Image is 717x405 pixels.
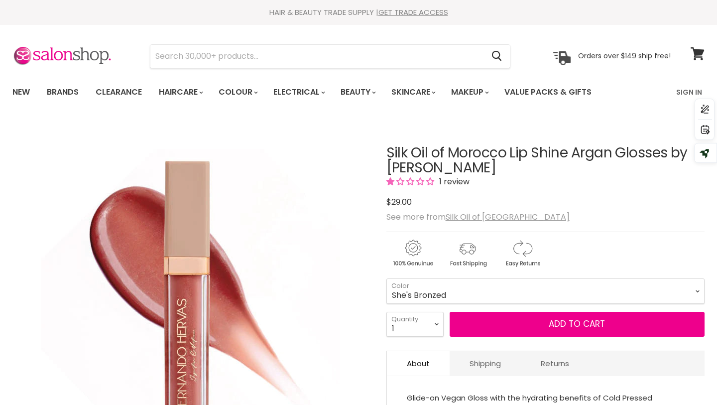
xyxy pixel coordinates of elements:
[483,45,510,68] button: Search
[450,312,705,337] button: Add to cart
[670,82,708,103] a: Sign In
[386,145,705,176] h1: Silk Oil of Morocco Lip Shine Argan Glosses by [PERSON_NAME]
[386,211,570,223] span: See more from
[150,44,510,68] form: Product
[150,45,483,68] input: Search
[266,82,331,103] a: Electrical
[151,82,209,103] a: Haircare
[5,78,635,107] ul: Main menu
[436,176,470,187] span: 1 review
[384,82,442,103] a: Skincare
[387,351,450,376] a: About
[386,176,436,187] span: 1.00 stars
[211,82,264,103] a: Colour
[450,351,521,376] a: Shipping
[446,211,570,223] a: Silk Oil of [GEOGRAPHIC_DATA]
[521,351,589,376] a: Returns
[39,82,86,103] a: Brands
[549,318,605,330] span: Add to cart
[5,82,37,103] a: New
[578,51,671,60] p: Orders over $149 ship free!
[386,312,444,337] select: Quantity
[333,82,382,103] a: Beauty
[496,238,549,269] img: returns.gif
[386,238,439,269] img: genuine.gif
[497,82,599,103] a: Value Packs & Gifts
[444,82,495,103] a: Makeup
[378,7,448,17] a: GET TRADE ACCESS
[386,196,412,208] span: $29.00
[441,238,494,269] img: shipping.gif
[88,82,149,103] a: Clearance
